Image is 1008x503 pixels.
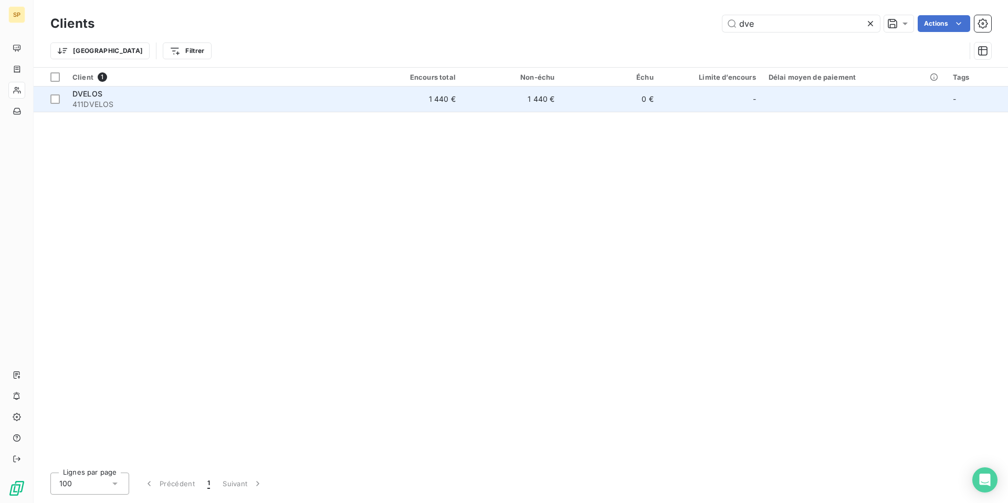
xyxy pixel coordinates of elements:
div: Échu [567,73,653,81]
span: - [953,94,956,103]
button: [GEOGRAPHIC_DATA] [50,42,150,59]
div: Encours total [369,73,455,81]
span: Client [72,73,93,81]
div: SP [8,6,25,23]
input: Rechercher [722,15,880,32]
div: Tags [953,73,1002,81]
div: Délai moyen de paiement [769,73,940,81]
div: Limite d’encours [666,73,756,81]
button: Filtrer [163,42,211,59]
h3: Clients [50,14,94,33]
td: 1 440 € [363,87,461,112]
span: 411DVELOS [72,99,356,110]
span: 1 [98,72,107,82]
div: Non-échu [468,73,554,81]
div: Open Intercom Messenger [972,467,997,493]
td: 1 440 € [462,87,561,112]
span: 1 [207,478,210,489]
button: Précédent [138,473,201,495]
button: Suivant [216,473,269,495]
button: Actions [918,15,970,32]
span: DVELOS [72,89,102,98]
button: 1 [201,473,216,495]
td: 0 € [561,87,659,112]
span: 100 [59,478,72,489]
span: - [753,94,756,104]
img: Logo LeanPay [8,480,25,497]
